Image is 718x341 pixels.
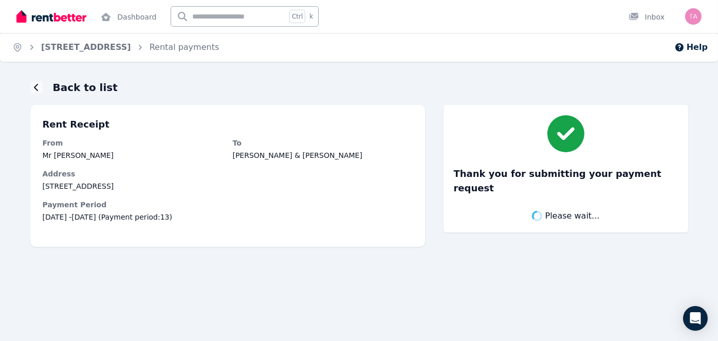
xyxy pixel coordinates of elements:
[685,8,702,25] img: Tanya Savage & Justin Booth
[683,306,708,331] div: Open Intercom Messenger
[43,181,413,191] dd: [STREET_ADDRESS]
[43,117,413,132] p: Rent Receipt
[150,42,219,52] a: Rental payments
[41,42,131,52] a: [STREET_ADDRESS]
[233,138,413,148] dt: To
[16,9,86,24] img: RentBetter
[43,138,223,148] dt: From
[545,210,600,222] span: Please wait...
[43,212,413,222] span: [DATE] - [DATE] (Payment period: 13 )
[43,150,223,160] dd: Mr [PERSON_NAME]
[233,150,413,160] dd: [PERSON_NAME] & [PERSON_NAME]
[629,12,665,22] div: Inbox
[674,41,708,53] button: Help
[53,80,118,95] h1: Back to list
[43,169,413,179] dt: Address
[309,12,313,21] span: k
[289,10,305,23] span: Ctrl
[454,167,678,195] h3: Thank you for submitting your payment request
[43,200,413,210] dt: Payment Period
